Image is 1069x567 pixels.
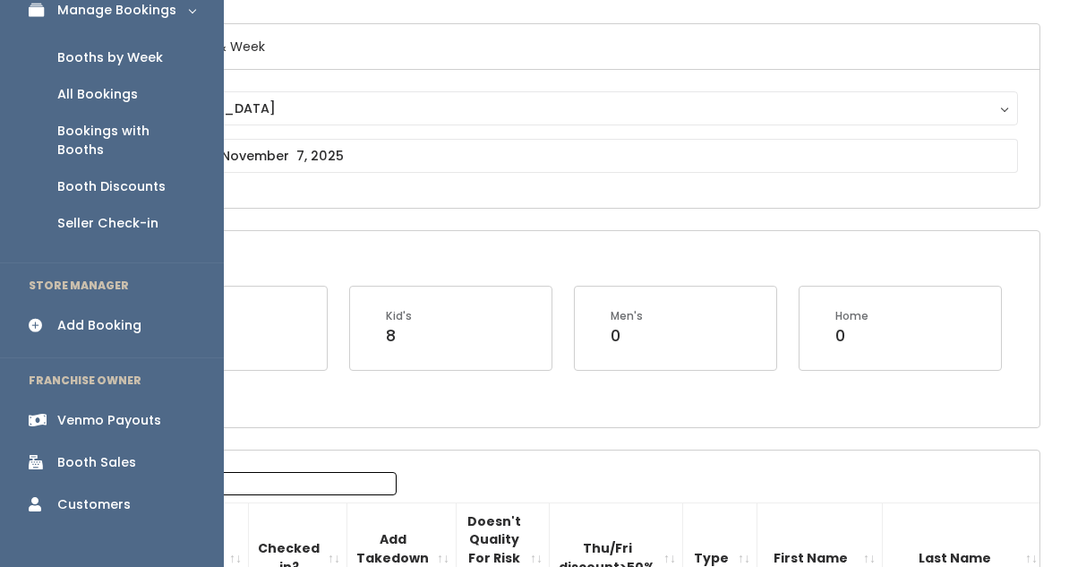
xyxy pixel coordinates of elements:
button: [GEOGRAPHIC_DATA] [114,91,1018,125]
input: November 1 - November 7, 2025 [114,139,1018,173]
input: Search: [168,472,397,495]
div: Bookings with Booths [57,122,195,159]
label: Search: [103,472,397,495]
div: All Bookings [57,85,138,104]
div: Booth Discounts [57,177,166,196]
div: Add Booking [57,316,141,335]
div: Booths by Week [57,48,163,67]
div: 8 [386,324,412,348]
div: 0 [835,324,868,348]
div: 0 [611,324,643,348]
div: Booth Sales [57,453,136,472]
div: Kid's [386,308,412,324]
div: Seller Check-in [57,214,158,233]
div: Home [835,308,868,324]
div: Customers [57,495,131,514]
div: [GEOGRAPHIC_DATA] [131,99,1001,118]
div: Manage Bookings [57,1,176,20]
h6: Select Location & Week [92,24,1039,70]
div: Venmo Payouts [57,411,161,430]
div: Men's [611,308,643,324]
